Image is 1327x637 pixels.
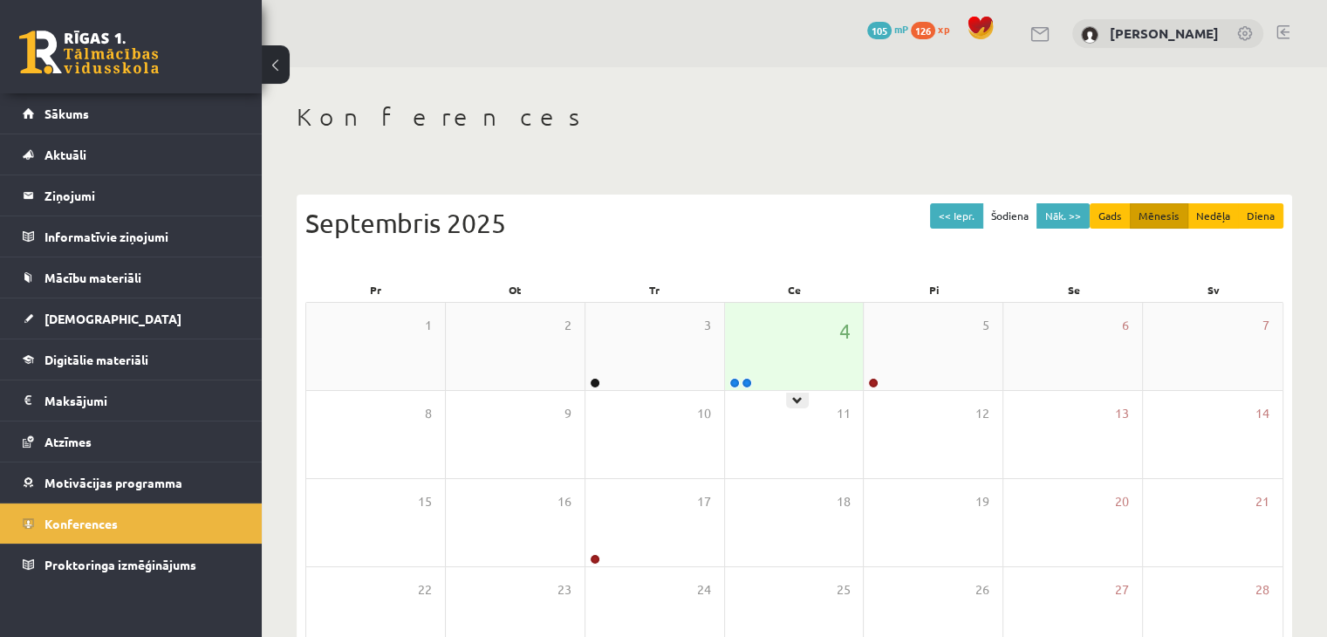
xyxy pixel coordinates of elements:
span: 24 [697,580,711,599]
span: 27 [1115,580,1129,599]
span: 23 [557,580,571,599]
a: Informatīvie ziņojumi [23,216,240,257]
span: 1 [425,316,432,335]
div: Pi [865,277,1004,302]
span: 25 [836,580,850,599]
a: Sākums [23,93,240,134]
div: Tr [585,277,724,302]
span: 11 [836,404,850,423]
span: 5 [982,316,989,335]
span: 9 [564,404,571,423]
span: 20 [1115,492,1129,511]
span: mP [894,22,908,36]
span: 8 [425,404,432,423]
span: 16 [557,492,571,511]
a: 105 mP [867,22,908,36]
span: 17 [697,492,711,511]
span: 10 [697,404,711,423]
span: Konferences [44,516,118,531]
span: 15 [418,492,432,511]
span: 22 [418,580,432,599]
span: 21 [1255,492,1269,511]
span: 105 [867,22,892,39]
div: Ot [445,277,585,302]
legend: Maksājumi [44,380,240,421]
img: Angelisa Kuzņecova [1081,26,1098,44]
span: Aktuāli [44,147,86,162]
span: Mācību materiāli [44,270,141,285]
a: Ziņojumi [23,175,240,216]
a: [PERSON_NAME] [1110,24,1219,42]
span: 14 [1255,404,1269,423]
div: Septembris 2025 [305,203,1283,243]
span: 126 [911,22,935,39]
span: Sākums [44,106,89,121]
button: Nedēļa [1187,203,1239,229]
a: Mācību materiāli [23,257,240,298]
button: << Iepr. [930,203,983,229]
a: Digitālie materiāli [23,339,240,380]
a: Konferences [23,503,240,544]
button: Diena [1238,203,1283,229]
span: 7 [1262,316,1269,335]
legend: Informatīvie ziņojumi [44,216,240,257]
span: 12 [975,404,989,423]
span: 4 [838,316,850,346]
span: Motivācijas programma [44,475,182,490]
span: Atzīmes [44,434,92,449]
span: 28 [1255,580,1269,599]
div: Ce [724,277,864,302]
button: Šodiena [982,203,1037,229]
span: 19 [975,492,989,511]
button: Nāk. >> [1036,203,1090,229]
a: Aktuāli [23,134,240,175]
span: Proktoringa izmēģinājums [44,557,196,572]
span: 6 [1122,316,1129,335]
div: Pr [305,277,445,302]
a: Rīgas 1. Tālmācības vidusskola [19,31,159,74]
a: [DEMOGRAPHIC_DATA] [23,298,240,339]
a: Proktoringa izmēģinājums [23,545,240,585]
a: 126 xp [911,22,958,36]
button: Mēnesis [1130,203,1188,229]
h1: Konferences [297,102,1292,132]
span: 13 [1115,404,1129,423]
div: Sv [1144,277,1283,302]
span: xp [938,22,949,36]
span: 3 [704,316,711,335]
span: 26 [975,580,989,599]
span: [DEMOGRAPHIC_DATA] [44,311,181,326]
a: Atzīmes [23,421,240,462]
span: 2 [564,316,571,335]
a: Maksājumi [23,380,240,421]
div: Se [1004,277,1144,302]
span: 18 [836,492,850,511]
span: Digitālie materiāli [44,352,148,367]
a: Motivācijas programma [23,462,240,503]
legend: Ziņojumi [44,175,240,216]
button: Gads [1090,203,1131,229]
